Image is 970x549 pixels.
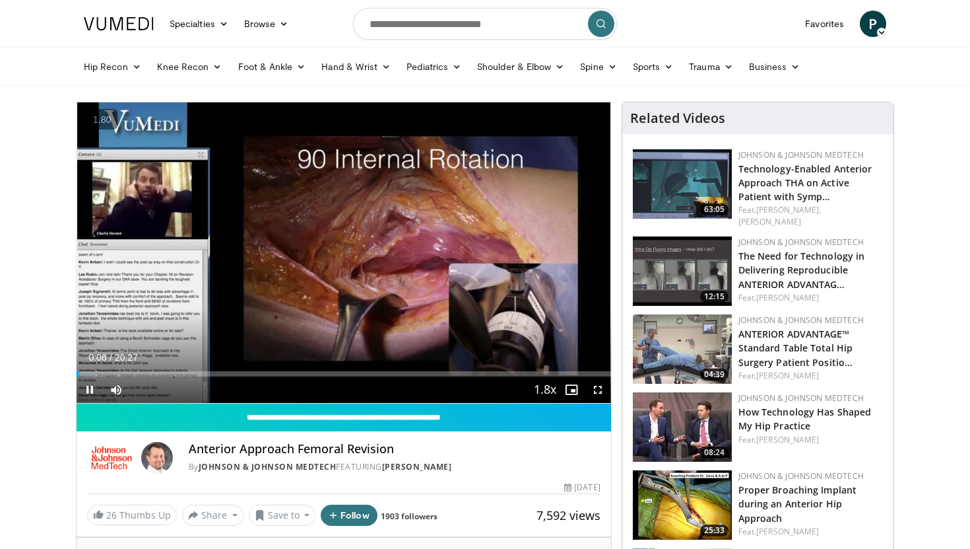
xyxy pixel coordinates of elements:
[756,292,819,303] a: [PERSON_NAME]
[633,470,732,540] a: 25:33
[700,291,728,303] span: 12:15
[700,203,728,215] span: 63:05
[399,54,469,80] a: Pediatrics
[236,11,297,37] a: Browse
[87,505,177,525] a: 26 Thumbs Up
[469,54,572,80] a: Shoulder & Elbow
[633,237,732,306] a: 12:15
[110,352,112,363] span: /
[77,371,611,377] div: Progress Bar
[738,237,864,248] a: Johnson & Johnson MedTech
[532,377,558,403] button: Playback Rate
[738,406,872,432] a: How Technology Has Shaped My Hip Practice
[189,442,600,457] h4: Anterior Approach Femoral Revision
[381,511,437,522] a: 1903 followers
[77,102,611,404] video-js: Video Player
[249,505,316,526] button: Save to
[700,369,728,381] span: 04:39
[630,110,725,126] h4: Related Videos
[738,292,883,304] div: Feat.
[738,526,883,538] div: Feat.
[756,370,819,381] a: [PERSON_NAME]
[633,314,732,384] img: 4e94e8c7-d2b4-49e8-8fba-e1a366c14ccc.150x105_q85_crop-smart_upscale.jpg
[558,377,585,403] button: Enable picture-in-picture mode
[382,461,452,472] a: [PERSON_NAME]
[321,505,377,526] button: Follow
[756,434,819,445] a: [PERSON_NAME]
[738,314,864,326] a: Johnson & Johnson MedTech
[738,204,883,228] div: Feat.
[633,149,732,219] a: 63:05
[633,392,732,462] img: 4f89601f-10ac-488c-846b-2cd5de2e5d4c.150x105_q85_crop-smart_upscale.jpg
[633,237,732,306] img: 8c6faf1e-8306-450e-bfa8-1ed7e3dc016a.150x105_q85_crop-smart_upscale.jpg
[738,392,864,404] a: Johnson & Johnson MedTech
[87,442,136,474] img: Johnson & Johnson MedTech
[106,509,117,521] span: 26
[633,470,732,540] img: c2781433-cb0f-499a-a98e-aed98ea12d41.150x105_q85_crop-smart_upscale.jpg
[738,216,801,227] a: [PERSON_NAME]
[88,352,106,363] span: 0:06
[741,54,808,80] a: Business
[738,328,853,368] a: ANTERIOR ADVANTAGE™ Standard Table Total Hip Surgery Patient Positio…
[182,505,243,526] button: Share
[681,54,741,80] a: Trauma
[149,54,230,80] a: Knee Recon
[585,377,611,403] button: Fullscreen
[564,482,600,494] div: [DATE]
[738,149,864,161] a: Johnson & Johnson MedTech
[103,377,129,403] button: Mute
[77,377,103,403] button: Pause
[536,507,600,523] span: 7,592 views
[700,447,728,458] span: 08:24
[738,370,883,382] div: Feat.
[756,204,821,215] a: [PERSON_NAME],
[353,8,617,40] input: Search topics, interventions
[756,526,819,537] a: [PERSON_NAME]
[633,392,732,462] a: 08:24
[141,442,173,474] img: Avatar
[572,54,624,80] a: Spine
[633,314,732,384] a: 04:39
[115,352,138,363] span: 20:27
[738,484,857,524] a: Proper Broaching Implant during an Anterior Hip Approach
[313,54,399,80] a: Hand & Wrist
[84,17,154,30] img: VuMedi Logo
[738,163,872,203] a: Technology-Enabled Anterior Approach THA on Active Patient with Symp…
[76,54,149,80] a: Hip Recon
[189,461,600,473] div: By FEATURING
[633,149,732,219] img: ca00bfcd-535c-47a6-b3aa-599a892296dd.150x105_q85_crop-smart_upscale.jpg
[162,11,236,37] a: Specialties
[230,54,314,80] a: Foot & Ankle
[860,11,886,37] a: P
[700,525,728,536] span: 25:33
[738,470,864,482] a: Johnson & Johnson MedTech
[738,250,865,290] a: The Need for Technology in Delivering Reproducible ANTERIOR ADVANTAG…
[738,434,883,446] div: Feat.
[625,54,682,80] a: Sports
[199,461,337,472] a: Johnson & Johnson MedTech
[797,11,852,37] a: Favorites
